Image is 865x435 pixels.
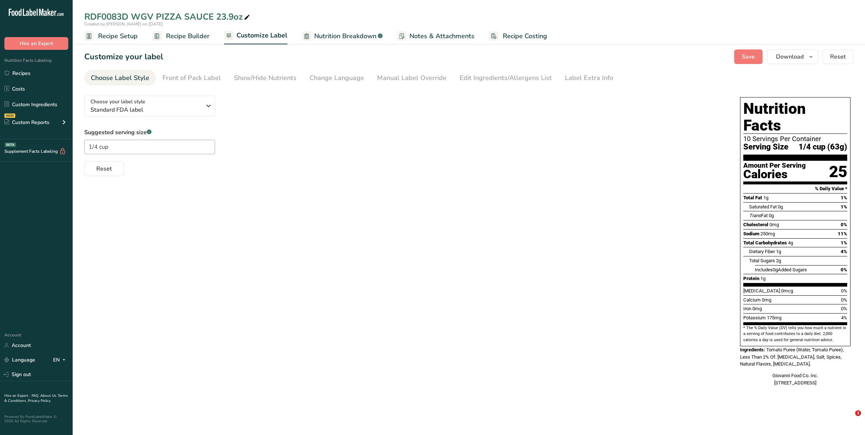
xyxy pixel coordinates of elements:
span: 1g [763,195,768,200]
iframe: Intercom live chat [840,410,858,428]
span: 1% [841,240,847,246]
button: Reset [84,161,124,176]
span: 11% [838,231,847,236]
span: Potassium [743,315,766,320]
span: Iron [743,306,751,311]
span: Serving Size [743,143,788,152]
div: Front of Pack Label [162,73,221,83]
label: Suggested serving size [84,128,215,137]
i: Trans [749,213,761,218]
a: Hire an Expert . [4,393,30,398]
span: 0% [841,267,847,272]
span: 250mg [760,231,775,236]
span: 0mg [762,297,771,303]
button: Download [767,49,818,64]
a: Privacy Policy [28,398,50,403]
a: Recipe Setup [84,28,138,44]
span: Notes & Attachments [409,31,474,41]
div: BETA [5,143,16,147]
span: 0g [778,204,783,209]
span: Recipe Costing [503,31,547,41]
div: Giovanni Food Co. Inc. [STREET_ADDRESS] [740,372,850,386]
span: Total Carbohydrates [743,240,787,246]
a: FAQ . [32,393,40,398]
h1: Nutrition Facts [743,100,847,134]
span: Total Sugars [749,258,775,263]
span: 4% [841,249,847,254]
span: Tomato Puree (Water, Tomato Puree), Less Than 2% Of: [MEDICAL_DATA], Salt, Spices, Natural Flavor... [740,347,844,367]
div: Powered By FoodLabelMaker © 2025 All Rights Reserved [4,415,68,423]
a: Customize Label [224,27,287,45]
button: Hire an Expert [4,37,68,50]
a: Recipe Builder [152,28,210,44]
a: Notes & Attachments [397,28,474,44]
span: Protein [743,276,759,281]
span: [MEDICAL_DATA] [743,288,780,294]
div: Calories [743,169,806,180]
span: 0mg [769,222,779,227]
span: Save [742,52,755,61]
div: EN [53,356,68,364]
div: RDF0083D WGV PIZZA SAUCE 23.9oz [84,10,251,23]
div: 25 [829,162,847,181]
span: 4g [788,240,793,246]
span: 1g [776,249,781,254]
span: Ingredients: [740,347,765,352]
div: 10 Servings Per Container [743,135,847,143]
span: 1% [841,195,847,200]
span: 0% [841,306,847,311]
span: 0mg [752,306,762,311]
span: 0% [841,297,847,303]
span: 1% [841,204,847,209]
span: 2g [776,258,781,263]
button: Reset [822,49,853,64]
span: Reset [830,52,846,61]
a: Recipe Costing [489,28,547,44]
div: Change Language [310,73,364,83]
span: Cholesterol [743,222,768,227]
span: Dietary Fiber [749,249,775,254]
span: 0% [841,222,847,227]
div: Choose Label Style [91,73,149,83]
span: Total Fat [743,195,762,200]
span: 0g [773,267,778,272]
section: % Daily Value * [743,184,847,193]
span: Includes Added Sugars [755,267,807,272]
span: Choose your label style [90,98,145,105]
div: Edit Ingredients/Allergens List [460,73,552,83]
span: Nutrition Breakdown [314,31,376,41]
a: Terms & Conditions . [4,393,68,403]
span: Reset [96,164,112,173]
h1: Customize your label [84,51,163,63]
span: Saturated Fat [749,204,777,209]
span: 0g [769,213,774,218]
button: Save [734,49,763,64]
div: Label Extra Info [565,73,613,83]
a: Nutrition Breakdown [302,28,383,44]
span: 175mg [767,315,781,320]
div: Manual Label Override [377,73,446,83]
span: Calcium [743,297,761,303]
span: Standard FDA label [90,105,201,114]
div: Show/Hide Nutrients [234,73,296,83]
span: 0% [841,288,847,294]
button: Choose your label style Standard FDA label [84,96,215,116]
span: 1g [760,276,765,281]
a: Language [4,354,35,366]
span: Download [776,52,804,61]
span: Fat [749,213,768,218]
a: About Us . [40,393,58,398]
span: Sodium [743,231,759,236]
span: Created by [PERSON_NAME] on [DATE] [84,21,163,27]
section: * The % Daily Value (DV) tells you how much a nutrient in a serving of food contributes to a dail... [743,325,847,343]
span: 4% [841,315,847,320]
span: Customize Label [237,31,287,40]
div: NEW [4,113,15,118]
span: Recipe Setup [98,31,138,41]
span: Recipe Builder [166,31,210,41]
span: 1 [855,410,861,416]
span: 1/4 cup (63g) [799,143,847,152]
div: Amount Per Serving [743,162,806,169]
span: 0mcg [781,288,793,294]
div: Custom Reports [4,119,49,126]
